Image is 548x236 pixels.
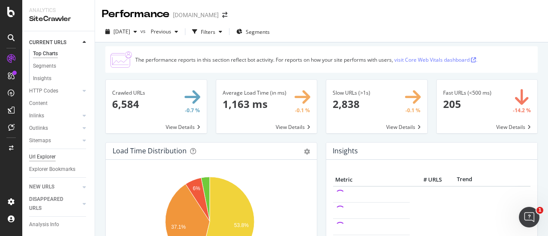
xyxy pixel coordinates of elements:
[444,173,485,186] th: Trend
[33,49,89,58] a: Top Charts
[234,222,249,228] text: 53.8%
[29,195,72,213] div: DISAPPEARED URLS
[29,38,80,47] a: CURRENT URLS
[33,49,58,58] div: Top Charts
[33,74,51,83] div: Insights
[29,14,88,24] div: SiteCrawler
[394,56,477,63] a: visit Core Web Vitals dashboard .
[135,56,477,63] div: The performance reports in this section reflect bot activity. For reports on how your site perfor...
[29,111,44,120] div: Inlinks
[29,87,58,96] div: HTTP Codes
[536,207,543,214] span: 1
[29,220,89,229] a: Analysis Info
[29,152,89,161] a: Url Explorer
[29,99,89,108] a: Content
[333,145,358,157] h4: Insights
[29,38,66,47] div: CURRENT URLS
[189,25,226,39] button: Filters
[147,28,171,35] span: Previous
[140,27,147,35] span: vs
[29,7,88,14] div: Analytics
[222,12,227,18] div: arrow-right-arrow-left
[113,146,187,155] div: Load Time Distribution
[171,224,186,230] text: 37.1%
[193,185,200,191] text: 6%
[102,25,140,39] button: [DATE]
[110,51,132,68] img: CjTTJyXI.png
[113,28,130,35] span: 2025 Sep. 29th
[29,136,51,145] div: Sitemaps
[333,173,410,186] th: Metric
[29,165,75,174] div: Explorer Bookmarks
[33,62,89,71] a: Segments
[29,182,54,191] div: NEW URLS
[173,11,219,19] div: [DOMAIN_NAME]
[29,136,80,145] a: Sitemaps
[29,195,80,213] a: DISAPPEARED URLS
[410,173,444,186] th: # URLS
[29,99,48,108] div: Content
[147,25,182,39] button: Previous
[29,111,80,120] a: Inlinks
[29,165,89,174] a: Explorer Bookmarks
[33,74,89,83] a: Insights
[29,152,56,161] div: Url Explorer
[233,25,273,39] button: Segments
[29,124,48,133] div: Outlinks
[246,28,270,36] span: Segments
[29,124,80,133] a: Outlinks
[33,62,56,71] div: Segments
[201,28,215,36] div: Filters
[29,220,59,229] div: Analysis Info
[304,149,310,155] div: gear
[519,207,539,227] iframe: Intercom live chat
[102,7,170,21] div: Performance
[29,87,80,96] a: HTTP Codes
[29,182,80,191] a: NEW URLS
